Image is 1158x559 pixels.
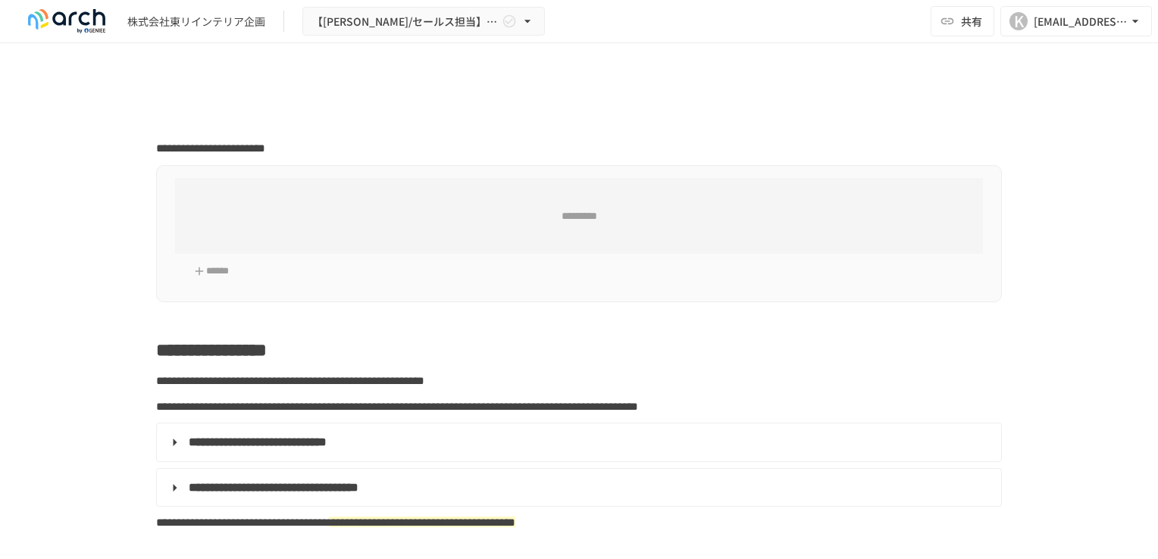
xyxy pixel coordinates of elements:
button: 共有 [931,6,994,36]
span: 【[PERSON_NAME]/セールス担当】株式会社東リインテリア企画様_初期設定サポート [312,12,499,31]
div: K [1009,12,1028,30]
div: 株式会社東リインテリア企画 [127,14,265,30]
button: K[EMAIL_ADDRESS][DOMAIN_NAME] [1000,6,1152,36]
div: [EMAIL_ADDRESS][DOMAIN_NAME] [1034,12,1128,31]
button: 【[PERSON_NAME]/セールス担当】株式会社東リインテリア企画様_初期設定サポート [302,7,545,36]
span: 共有 [961,13,982,30]
img: logo-default@2x-9cf2c760.svg [18,9,115,33]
